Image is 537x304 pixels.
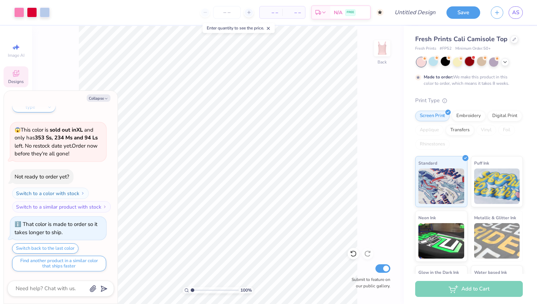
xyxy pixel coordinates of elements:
[12,201,111,212] button: Switch to a similar product with stock
[347,10,354,15] span: FREE
[418,168,464,204] img: Standard
[498,125,515,136] div: Foil
[35,134,98,141] strong: 353 Ss, 234 Ms and 94 Ls
[415,139,450,150] div: Rhinestones
[12,256,106,271] button: Find another product in a similar color that ships faster
[476,125,496,136] div: Vinyl
[415,111,450,121] div: Screen Print
[446,6,480,19] button: Save
[264,9,278,16] span: – –
[424,74,453,80] strong: Made to order:
[424,74,511,87] div: We make this product in this color to order, which means it takes 8 weeks.
[15,221,97,236] div: That color is made to order so it takes longer to ship.
[334,9,342,16] span: N/A
[509,6,523,19] a: AS
[213,6,241,19] input: – –
[418,223,464,259] img: Neon Ink
[474,214,516,221] span: Metallic & Glitter Ink
[415,46,436,52] span: Fresh Prints
[81,191,85,195] img: Switch to a color with stock
[474,159,489,167] span: Puff Ink
[474,168,520,204] img: Puff Ink
[50,126,83,133] strong: sold out in XL
[15,126,98,157] span: This color is and only has left . No restock date yet. Order now before they're all gone!
[418,214,436,221] span: Neon Ink
[474,223,520,259] img: Metallic & Glitter Ink
[15,127,21,133] span: 😱
[488,111,522,121] div: Digital Print
[203,23,275,33] div: Enter quantity to see the price.
[287,9,301,16] span: – –
[455,46,491,52] span: Minimum Order: 50 +
[389,5,441,20] input: Untitled Design
[415,35,508,43] span: Fresh Prints Cali Camisole Top
[415,96,523,105] div: Print Type
[8,52,25,58] span: Image AI
[348,276,390,289] label: Submit to feature on our public gallery.
[512,9,519,17] span: AS
[418,269,459,276] span: Glow in the Dark Ink
[452,111,486,121] div: Embroidery
[103,205,107,209] img: Switch to a similar product with stock
[12,188,89,199] button: Switch to a color with stock
[375,41,389,55] img: Back
[418,159,437,167] span: Standard
[446,125,474,136] div: Transfers
[378,59,387,65] div: Back
[415,125,444,136] div: Applique
[87,94,110,102] button: Collapse
[440,46,452,52] span: # FP52
[474,269,507,276] span: Water based Ink
[15,173,69,180] div: Not ready to order yet?
[12,243,78,254] button: Switch back to the last color
[240,287,252,293] span: 100 %
[8,79,24,84] span: Designs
